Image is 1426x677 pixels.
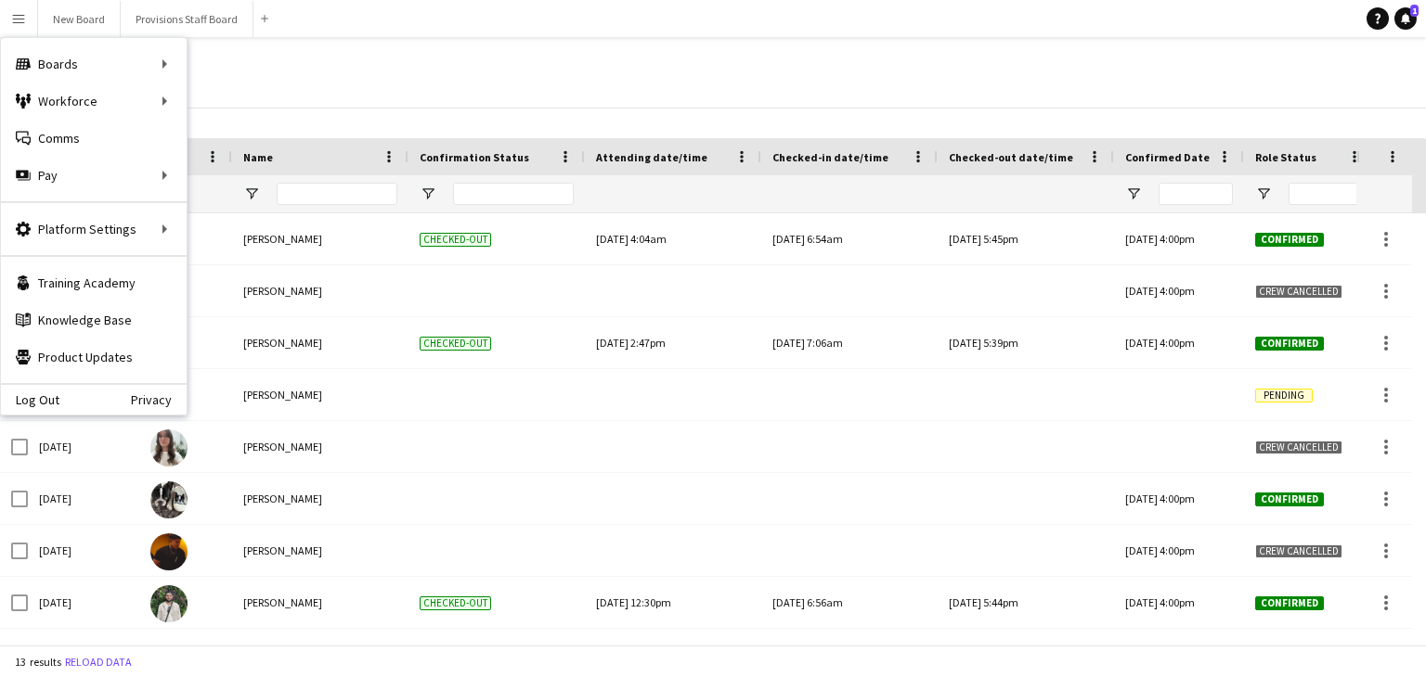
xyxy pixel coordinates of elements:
span: [PERSON_NAME] [243,388,322,402]
span: Confirmed [1255,596,1324,610]
span: Checked-out [420,337,491,351]
button: Open Filter Menu [1255,185,1272,202]
div: Workforce [1,83,187,120]
div: [DATE] [28,421,139,472]
span: [PERSON_NAME] [243,232,322,246]
div: [DATE] 6:56am [772,577,927,628]
img: Timothy Lampitoc [150,533,188,570]
span: Checked-out [420,233,491,247]
span: Crew cancelled [1255,441,1342,454]
div: [DATE] 7:06am [772,317,927,368]
button: Open Filter Menu [1125,185,1142,202]
a: 1 [1394,7,1417,30]
span: Checked-out [420,596,491,610]
span: Checked-out date/time [949,150,1073,164]
span: [PERSON_NAME] [243,336,322,350]
span: Pending [1255,389,1313,402]
img: Dustin Gallagher [150,481,188,518]
div: [DATE] 4:00pm [1114,317,1244,368]
span: [PERSON_NAME] [243,595,322,609]
button: Provisions Staff Board [121,1,253,37]
div: [DATE] 4:00pm [1114,265,1244,316]
div: [DATE] 5:45pm [949,213,1103,264]
span: Crew cancelled [1255,285,1342,299]
span: Name [243,150,273,164]
div: Pay [1,157,187,194]
span: [PERSON_NAME] [243,284,322,298]
div: [DATE] [28,577,139,628]
input: Confirmed Date Filter Input [1159,183,1233,205]
div: [DATE] 4:00pm [1114,473,1244,524]
span: Attending date/time [596,150,707,164]
a: Product Updates [1,338,187,376]
div: [DATE] 5:39pm [949,317,1103,368]
span: Checked-in date/time [772,150,888,164]
img: Kate Levitt [150,429,188,466]
div: Boards [1,45,187,83]
div: [DATE] 4:00pm [1114,525,1244,576]
span: Role Status [1255,150,1316,164]
input: Name Filter Input [277,183,397,205]
a: Log Out [1,392,59,407]
div: [DATE] 6:54am [772,213,927,264]
button: New Board [38,1,121,37]
img: Ruslan Kravchuk [150,585,188,622]
button: Open Filter Menu [243,185,260,202]
span: Confirmed [1255,233,1324,247]
input: Confirmation Status Filter Input [453,183,574,205]
a: Comms [1,120,187,157]
a: Training Academy [1,264,187,301]
div: [DATE] [28,473,139,524]
span: Confirmed Date [1125,150,1210,164]
div: [DATE] 12:30pm [596,577,750,628]
span: [PERSON_NAME] [243,492,322,505]
span: [PERSON_NAME] [243,543,322,557]
div: [DATE] 4:00pm [1114,213,1244,264]
a: Knowledge Base [1,301,187,338]
span: Confirmed [1255,337,1324,351]
div: [DATE] [28,525,139,576]
div: [DATE] 2:47pm [596,317,750,368]
div: Platform Settings [1,211,187,248]
div: [DATE] 5:44pm [949,577,1103,628]
span: Crew cancelled [1255,544,1342,558]
span: Confirmed [1255,492,1324,506]
input: Role Status Filter Input [1289,183,1363,205]
div: [DATE] 4:00pm [1114,577,1244,628]
span: [PERSON_NAME] [243,440,322,453]
span: 1 [1410,5,1419,17]
div: [DATE] 4:04am [596,213,750,264]
button: Reload data [61,652,136,672]
a: Privacy [131,392,187,407]
button: Open Filter Menu [420,185,436,202]
span: Confirmation Status [420,150,529,164]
